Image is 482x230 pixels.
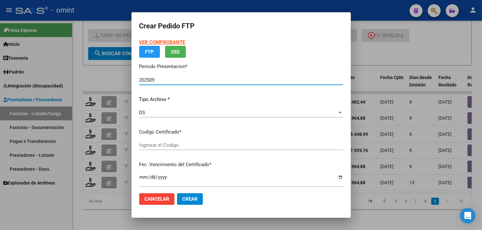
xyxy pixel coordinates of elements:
[139,20,343,32] h2: Crear Pedido FTP
[139,193,174,205] button: Cancelar
[171,49,180,55] span: SSS
[139,46,160,58] button: FTP
[139,63,343,70] p: Periodo Presentacion
[182,196,198,202] span: Crear
[177,193,203,205] button: Crear
[139,128,343,136] p: Codigo Certificado
[139,161,343,168] p: Fec. Vencimiento del Certificado
[139,39,185,45] a: VER COMPROBANTE
[139,110,145,115] span: DS
[144,196,169,202] span: Cancelar
[165,46,186,58] button: SSS
[460,208,476,224] div: Open Intercom Messenger
[139,96,343,103] p: Tipo Archivo *
[145,49,154,55] span: FTP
